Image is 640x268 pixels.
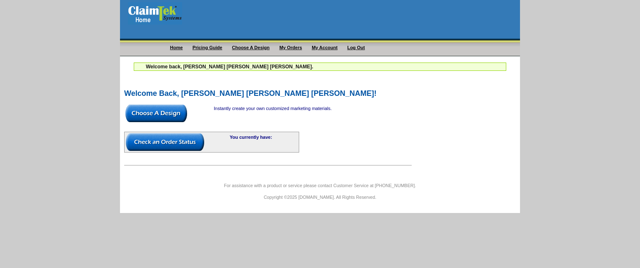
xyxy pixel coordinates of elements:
[125,105,187,122] img: button-choose-design.gif
[279,45,302,50] a: My Orders
[230,135,272,140] b: You currently have:
[192,45,222,50] a: Pricing Guide
[124,90,516,97] h2: Welcome Back, [PERSON_NAME] [PERSON_NAME] [PERSON_NAME]!
[120,193,520,201] p: Copyright ©2025 [DOMAIN_NAME]. All Rights Reserved.
[126,133,204,151] img: button-check-order-status.gif
[170,45,183,50] a: Home
[214,106,332,111] span: Instantly create your own customized marketing materials.
[312,45,337,50] a: My Account
[232,45,270,50] a: Choose A Design
[347,45,365,50] a: Log Out
[120,182,520,189] p: For assistance with a product or service please contact Customer Service at [PHONE_NUMBER].
[146,64,313,70] span: Welcome back, [PERSON_NAME] [PERSON_NAME] [PERSON_NAME].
